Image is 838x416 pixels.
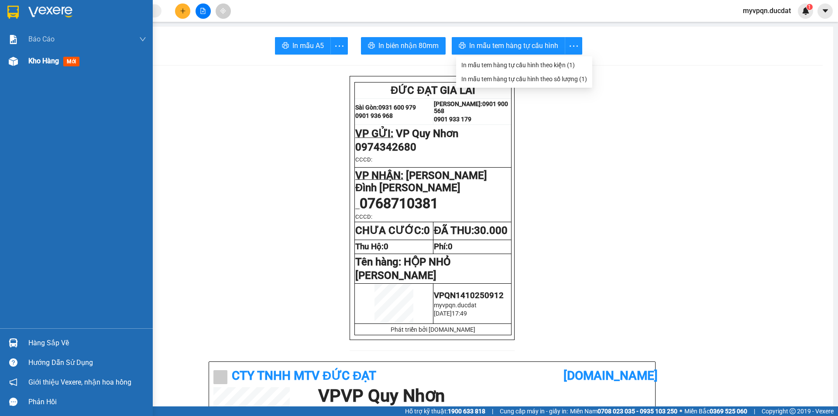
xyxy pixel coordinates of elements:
[6,24,32,33] strong: Sài Gòn:
[500,406,568,416] span: Cung cấp máy in - giấy in:
[355,213,372,220] span: CCCD:
[434,100,508,114] strong: 0901 900 568
[808,4,811,10] span: 1
[175,3,190,19] button: plus
[28,57,59,65] span: Kho hàng
[318,387,646,405] h1: VP VP Quy Nhơn
[355,224,430,237] strong: CHƯA CƯỚC:
[28,34,55,45] span: Báo cáo
[434,291,504,300] span: VPQN1410250912
[754,406,755,416] span: |
[200,8,206,14] span: file-add
[448,408,485,415] strong: 1900 633 818
[355,127,393,140] span: VP GỬI:
[355,169,403,182] span: VP NHẬN:
[24,8,109,21] span: ĐỨC ĐẠT GIA LAI
[6,24,48,41] strong: 0931 600 979
[452,37,565,55] button: printerIn mẫu tem hàng tự cấu hình
[434,224,508,237] strong: ĐÃ THU:
[565,41,582,52] span: more
[355,269,436,282] span: [PERSON_NAME]
[598,408,677,415] strong: 0708 023 035 - 0935 103 250
[355,112,393,119] strong: 0901 936 968
[817,3,833,19] button: caret-down
[565,37,582,55] button: more
[6,42,48,51] strong: 0901 936 968
[384,242,388,251] span: 0
[434,242,453,251] strong: Phí:
[56,24,111,33] strong: [PERSON_NAME]:
[404,256,451,268] span: HỘP NHỎ
[28,356,146,369] div: Hướng dẫn sử dụng
[424,224,430,237] span: 0
[434,310,452,317] span: [DATE]
[28,337,146,350] div: Hàng sắp về
[459,42,466,50] span: printer
[9,398,17,406] span: message
[434,302,477,309] span: myvpqn.ducdat
[378,40,439,51] span: In biên nhận 80mm
[469,40,558,51] span: In mẫu tem hàng tự cấu hình
[680,409,682,413] span: ⚪️
[790,408,796,414] span: copyright
[355,156,372,163] span: CCCD:
[821,7,829,15] span: caret-down
[56,42,99,51] strong: 0901 933 179
[180,8,186,14] span: plus
[216,3,231,19] button: aim
[220,8,226,14] span: aim
[9,35,18,44] img: solution-icon
[275,37,331,55] button: printerIn mẫu A5
[9,358,17,367] span: question-circle
[56,24,127,41] strong: 0901 900 568
[232,368,376,383] b: CTy TNHH MTV ĐỨC ĐẠT
[434,100,482,107] strong: [PERSON_NAME]:
[355,242,388,251] strong: Thu Hộ:
[452,310,467,317] span: 17:49
[461,74,587,84] div: In mẫu tem hàng tự cấu hình theo số lượng (1)
[368,42,375,50] span: printer
[28,377,131,388] span: Giới thiệu Vexere, nhận hoa hồng
[434,116,471,123] strong: 0901 933 179
[396,127,458,140] span: VP Quy Nhơn
[570,406,677,416] span: Miền Nam
[563,368,658,383] b: [DOMAIN_NAME]
[391,84,475,96] span: ĐỨC ĐẠT GIA LAI
[196,3,211,19] button: file-add
[710,408,747,415] strong: 0369 525 060
[331,41,347,52] span: more
[448,242,453,251] span: 0
[330,37,348,55] button: more
[292,40,324,51] span: In mẫu A5
[807,4,813,10] sup: 1
[474,224,508,237] span: 30.000
[405,406,485,416] span: Hỗ trợ kỹ thuật:
[282,42,289,50] span: printer
[492,406,493,416] span: |
[63,57,79,66] span: mới
[355,256,451,268] span: Tên hàng:
[355,141,416,153] span: 0974342680
[355,104,378,111] strong: Sài Gòn:
[139,36,146,43] span: down
[355,169,487,194] span: [PERSON_NAME] Đình [PERSON_NAME]
[361,37,446,55] button: printerIn biên nhận 80mm
[9,378,17,386] span: notification
[461,60,587,70] div: In mẫu tem hàng tự cấu hình theo kiện (1)
[9,338,18,347] img: warehouse-icon
[378,104,416,111] strong: 0931 600 979
[28,395,146,409] div: Phản hồi
[46,57,109,69] span: VP Quy Nhơn
[802,7,810,15] img: icon-new-feature
[7,6,19,19] img: logo-vxr
[9,57,18,66] img: warehouse-icon
[360,195,438,212] span: 0768710381
[684,406,747,416] span: Miền Bắc
[736,5,798,16] span: myvpqn.ducdat
[355,324,512,335] td: Phát triển bởi [DOMAIN_NAME]
[6,57,44,69] span: VP GỬI:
